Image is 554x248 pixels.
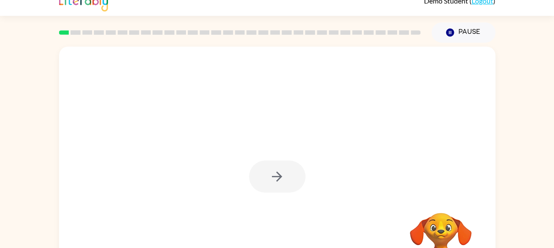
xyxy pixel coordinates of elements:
[431,22,495,43] button: Pause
